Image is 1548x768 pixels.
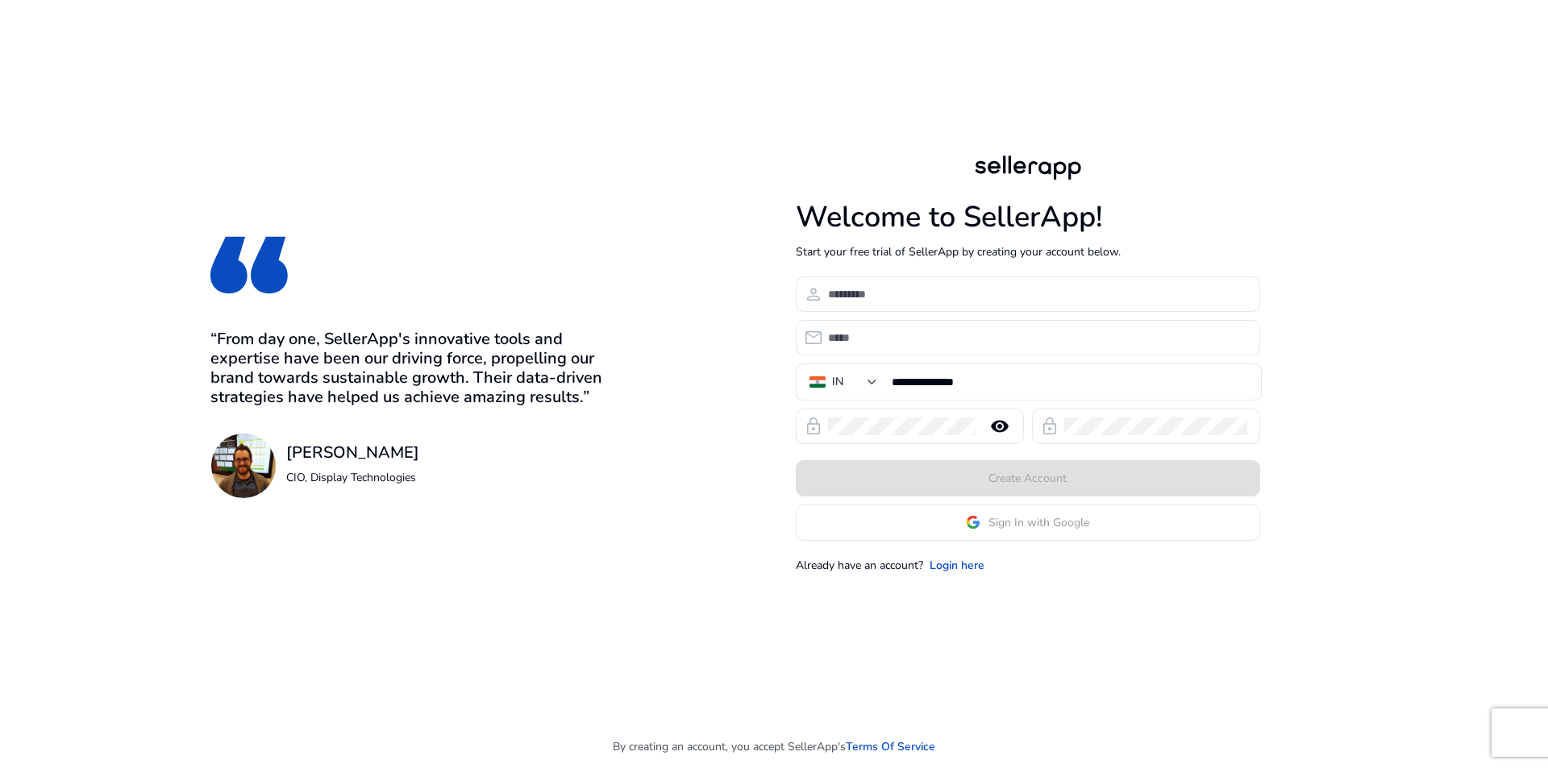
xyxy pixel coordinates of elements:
[804,284,823,304] span: person
[930,557,984,574] a: Login here
[286,469,419,486] p: CIO, Display Technologies
[1040,417,1059,436] span: lock
[832,373,843,391] div: IN
[210,330,623,407] h3: “From day one, SellerApp's innovative tools and expertise have been our driving force, propelling...
[804,328,823,347] span: email
[286,443,419,463] h3: [PERSON_NAME]
[796,557,923,574] p: Already have an account?
[980,417,1019,436] mat-icon: remove_red_eye
[846,738,935,755] a: Terms Of Service
[796,243,1260,260] p: Start your free trial of SellerApp by creating your account below.
[796,200,1260,235] h1: Welcome to SellerApp!
[804,417,823,436] span: lock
